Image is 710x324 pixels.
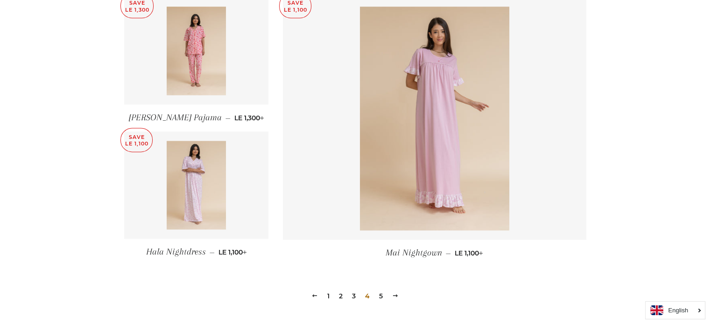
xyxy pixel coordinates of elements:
i: English [668,307,688,313]
p: Save LE 1,100 [121,128,152,152]
a: 5 [375,289,387,303]
span: 4 [361,289,373,303]
span: — [446,249,451,257]
a: 3 [348,289,359,303]
a: English [650,305,700,315]
span: — [209,248,214,256]
a: 2 [335,289,346,303]
span: [PERSON_NAME] Pajama [128,112,221,123]
span: LE 1,300 [234,114,264,122]
span: Hala Nightdress [146,247,205,257]
a: Hala Nightdress — LE 1,100 [124,239,269,265]
span: LE 1,100 [455,249,483,257]
span: Mai Nightgown [386,248,442,258]
a: 1 [323,289,333,303]
a: [PERSON_NAME] Pajama — LE 1,300 [124,104,269,131]
span: — [225,114,230,122]
span: LE 1,100 [218,248,246,256]
a: Mai Nightgown — LE 1,100 [283,240,586,266]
